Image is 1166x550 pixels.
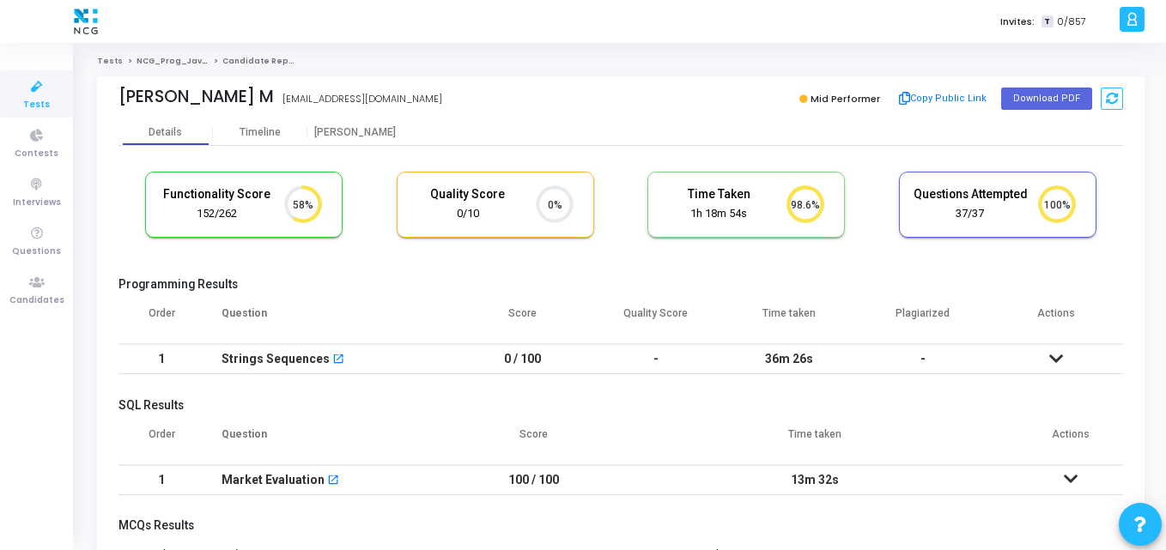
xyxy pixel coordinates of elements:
[70,4,102,39] img: logo
[204,296,456,344] th: Question
[723,296,857,344] th: Time taken
[118,296,204,344] th: Order
[118,518,1123,533] h5: MCQs Results
[661,187,776,202] h5: Time Taken
[222,56,301,66] span: Candidate Report
[1000,15,1035,29] label: Invites:
[332,354,344,366] mat-icon: open_in_new
[611,465,1018,495] td: 13m 32s
[456,296,590,344] th: Score
[1057,15,1086,29] span: 0/857
[307,126,402,139] div: [PERSON_NAME]
[222,345,330,373] div: Strings Sequences
[990,296,1124,344] th: Actions
[222,466,325,494] div: Market Evaluation
[97,56,1145,67] nav: breadcrumb
[118,465,204,495] td: 1
[661,206,776,222] div: 1h 18m 54s
[1001,88,1092,110] button: Download PDF
[240,126,281,139] div: Timeline
[159,206,274,222] div: 152/262
[913,187,1028,202] h5: Questions Attempted
[1017,417,1123,465] th: Actions
[894,86,993,112] button: Copy Public Link
[723,344,857,374] td: 36m 26s
[15,147,58,161] span: Contests
[811,92,880,106] span: Mid Performer
[204,417,456,465] th: Question
[589,344,723,374] td: -
[159,187,274,202] h5: Functionality Score
[118,277,1123,292] h5: Programming Results
[456,344,590,374] td: 0 / 100
[611,417,1018,465] th: Time taken
[9,293,64,308] span: Candidates
[12,245,61,259] span: Questions
[589,296,723,344] th: Quality Score
[118,344,204,374] td: 1
[13,196,61,210] span: Interviews
[913,206,1028,222] div: 37/37
[456,465,611,495] td: 100 / 100
[456,417,611,465] th: Score
[118,417,204,465] th: Order
[118,87,274,106] div: [PERSON_NAME] M
[1042,15,1053,28] span: T
[856,296,990,344] th: Plagiarized
[327,475,339,487] mat-icon: open_in_new
[410,206,525,222] div: 0/10
[920,352,926,366] span: -
[149,126,182,139] div: Details
[118,398,1123,413] h5: SQL Results
[23,98,50,112] span: Tests
[282,92,442,106] div: [EMAIL_ADDRESS][DOMAIN_NAME]
[137,56,271,66] a: NCG_Prog_JavaFS_2025_Test
[410,187,525,202] h5: Quality Score
[97,56,123,66] a: Tests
